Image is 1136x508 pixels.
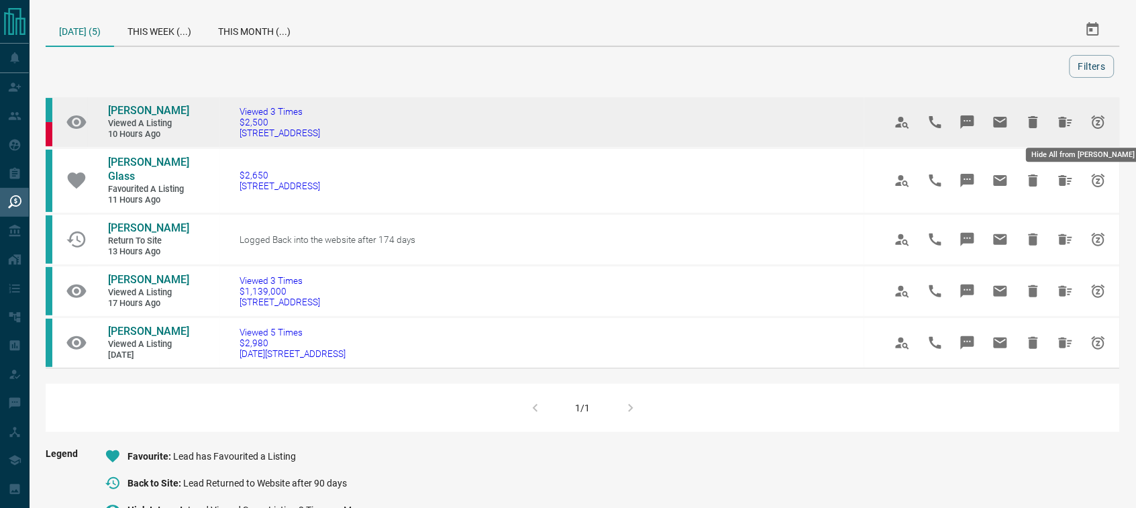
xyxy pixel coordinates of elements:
[46,13,114,47] div: [DATE] (5)
[240,181,321,191] span: [STREET_ADDRESS]
[108,273,189,286] span: [PERSON_NAME]
[108,104,189,118] a: [PERSON_NAME]
[173,451,296,462] span: Lead has Favourited a Listing
[1017,164,1049,197] span: Hide
[1017,223,1049,256] span: Hide
[984,106,1017,138] span: Email
[46,267,52,315] div: condos.ca
[919,223,951,256] span: Call
[1017,106,1049,138] span: Hide
[240,106,321,138] a: Viewed 3 Times$2,500[STREET_ADDRESS]
[240,297,321,307] span: [STREET_ADDRESS]
[108,325,189,338] span: [PERSON_NAME]
[108,273,189,287] a: [PERSON_NAME]
[108,287,189,299] span: Viewed a Listing
[240,327,346,338] span: Viewed 5 Times
[1082,223,1115,256] span: Snooze
[108,156,189,183] span: [PERSON_NAME] Glass
[205,13,304,46] div: This Month (...)
[1077,13,1109,46] button: Select Date Range
[951,327,984,359] span: Message
[108,118,189,130] span: Viewed a Listing
[1049,327,1082,359] span: Hide All from Jennifer Ijeomah
[108,184,189,195] span: Favourited a Listing
[1049,164,1082,197] span: Hide All from Redd Glass
[240,327,346,359] a: Viewed 5 Times$2,980[DATE][STREET_ADDRESS]
[951,164,984,197] span: Message
[108,156,189,184] a: [PERSON_NAME] Glass
[951,106,984,138] span: Message
[46,122,52,146] div: property.ca
[46,98,52,122] div: condos.ca
[1082,164,1115,197] span: Snooze
[108,325,189,339] a: [PERSON_NAME]
[1049,223,1082,256] span: Hide All from Mary Santoli
[1049,106,1082,138] span: Hide All from Kat L
[46,215,52,264] div: condos.ca
[951,223,984,256] span: Message
[1017,327,1049,359] span: Hide
[46,150,52,212] div: condos.ca
[240,275,321,286] span: Viewed 3 Times
[984,327,1017,359] span: Email
[127,478,183,489] span: Back to Site
[1017,275,1049,307] span: Hide
[240,234,416,245] span: Logged Back into the website after 174 days
[108,236,189,247] span: Return to Site
[108,298,189,309] span: 17 hours ago
[108,221,189,234] span: [PERSON_NAME]
[108,221,189,236] a: [PERSON_NAME]
[951,275,984,307] span: Message
[108,195,189,206] span: 11 hours ago
[919,164,951,197] span: Call
[114,13,205,46] div: This Week (...)
[108,246,189,258] span: 13 hours ago
[240,170,321,181] span: $2,650
[108,104,189,117] span: [PERSON_NAME]
[886,223,919,256] span: View Profile
[240,338,346,348] span: $2,980
[886,164,919,197] span: View Profile
[919,327,951,359] span: Call
[1082,327,1115,359] span: Snooze
[240,128,321,138] span: [STREET_ADDRESS]
[240,106,321,117] span: Viewed 3 Times
[108,339,189,350] span: Viewed a Listing
[240,117,321,128] span: $2,500
[46,319,52,367] div: condos.ca
[919,275,951,307] span: Call
[576,403,590,413] div: 1/1
[240,348,346,359] span: [DATE][STREET_ADDRESS]
[240,170,321,191] a: $2,650[STREET_ADDRESS]
[984,275,1017,307] span: Email
[984,164,1017,197] span: Email
[886,106,919,138] span: View Profile
[240,286,321,297] span: $1,139,000
[183,478,347,489] span: Lead Returned to Website after 90 days
[108,129,189,140] span: 10 hours ago
[1070,55,1115,78] button: Filters
[108,350,189,361] span: [DATE]
[1082,106,1115,138] span: Snooze
[240,275,321,307] a: Viewed 3 Times$1,139,000[STREET_ADDRESS]
[886,327,919,359] span: View Profile
[1082,275,1115,307] span: Snooze
[1049,275,1082,307] span: Hide All from Sheeraz Wania
[984,223,1017,256] span: Email
[886,275,919,307] span: View Profile
[127,451,173,462] span: Favourite
[919,106,951,138] span: Call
